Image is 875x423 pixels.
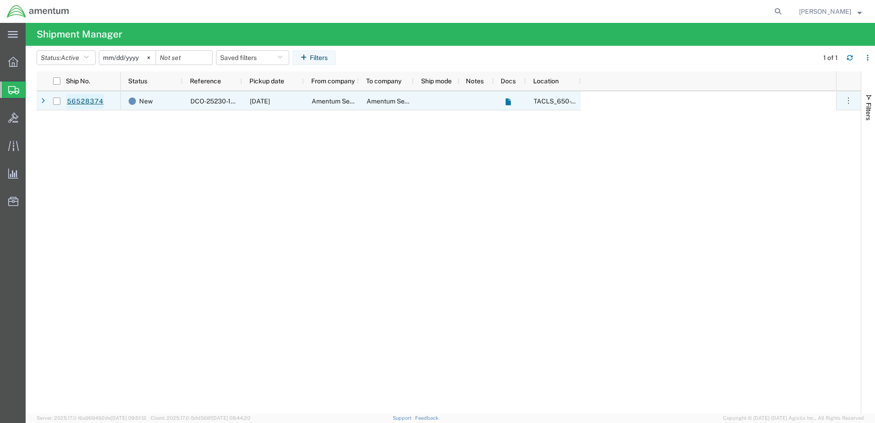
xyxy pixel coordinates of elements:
[37,23,122,46] h4: Shipment Manager
[723,414,864,422] span: Copyright © [DATE]-[DATE] Agistix Inc., All Rights Reserved
[66,77,90,85] span: Ship No.
[156,51,212,65] input: Not set
[799,6,862,17] button: [PERSON_NAME]
[393,415,416,421] a: Support
[501,77,516,85] span: Docs
[37,50,96,65] button: Status:Active
[799,6,851,16] span: Michael Clements
[111,415,146,421] span: [DATE] 09:51:12
[534,98,701,105] span: TACLS_650- Ft. Lewis, WA
[139,92,153,111] span: New
[216,50,289,65] button: Saved filters
[151,415,250,421] span: Client: 2025.17.0-5dd568f
[367,98,435,105] span: Amentum Services, Inc.
[249,77,284,85] span: Pickup date
[37,415,146,421] span: Server: 2025.17.0-16a969492de
[823,53,839,63] div: 1 of 1
[466,77,484,85] span: Notes
[421,77,452,85] span: Ship mode
[66,94,104,109] a: 56528374
[99,51,156,65] input: Not set
[250,98,270,105] span: 08/18/2025
[865,103,872,120] span: Filters
[128,77,147,85] span: Status
[533,77,559,85] span: Location
[190,98,251,105] span: DCO-25230-166999
[6,5,70,18] img: logo
[415,415,438,421] a: Feedback
[366,77,401,85] span: To company
[311,77,355,85] span: From company
[61,54,79,61] span: Active
[212,415,250,421] span: [DATE] 08:44:20
[312,98,380,105] span: Amentum Services, Inc.
[292,50,336,65] button: Filters
[190,77,221,85] span: Reference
